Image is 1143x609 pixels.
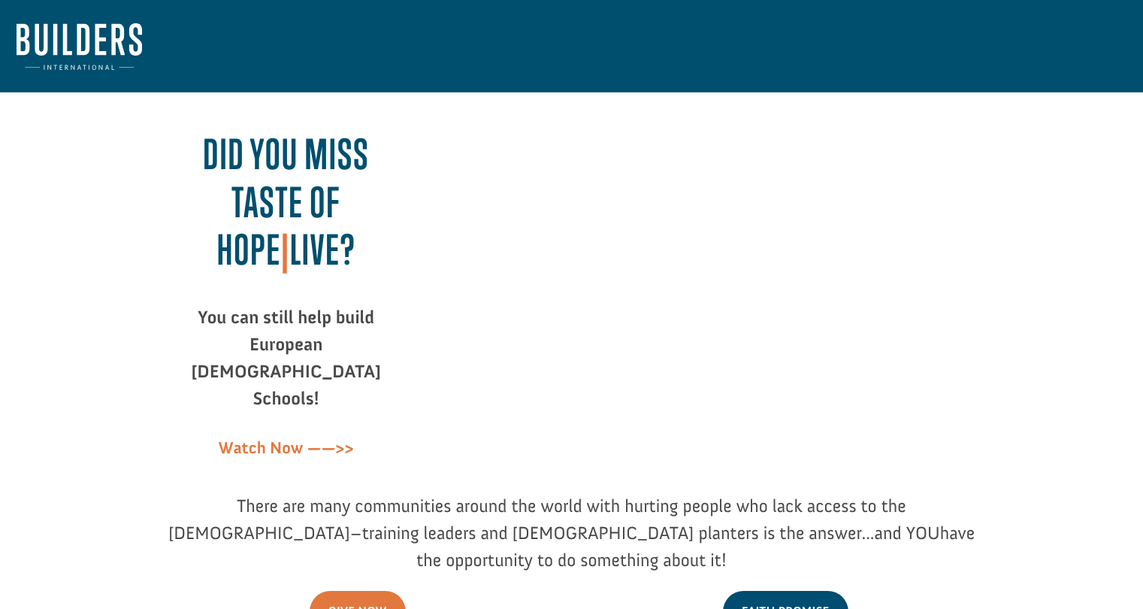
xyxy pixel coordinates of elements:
[203,131,369,274] span: Did you miss Taste of Hope LIVE?
[281,226,290,274] span: |
[862,523,866,544] span: .
[17,23,142,70] img: Builders International
[866,523,939,544] span: ..and YOU
[362,523,862,544] span: training leaders and [DEMOGRAPHIC_DATA] planters is the answer
[168,495,906,544] span: There are many communities around the world with hurting people who lack access to the [DEMOGRAPH...
[350,523,362,544] span: –
[219,438,354,458] strong: Watch Now ——>>
[191,307,381,410] strong: You can still help build European [DEMOGRAPHIC_DATA] Schools!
